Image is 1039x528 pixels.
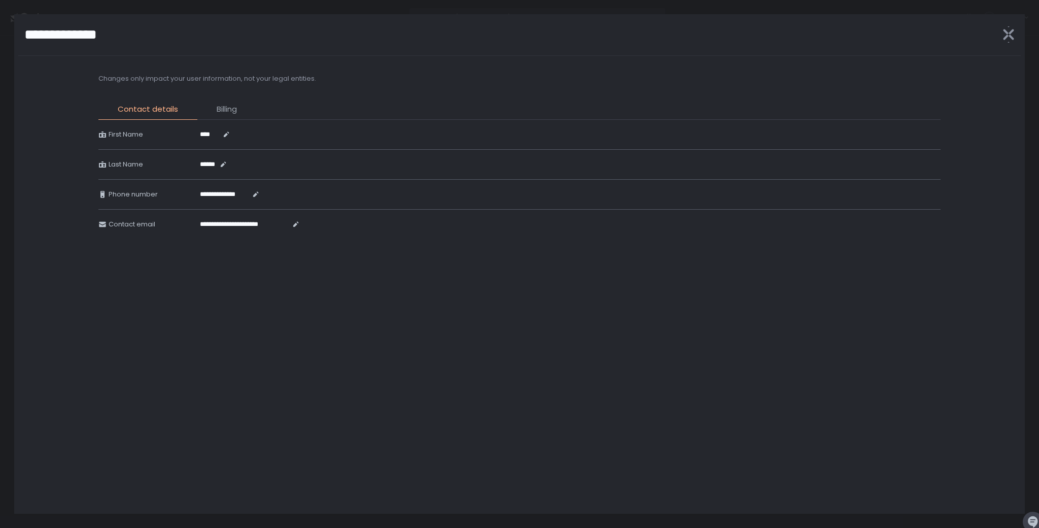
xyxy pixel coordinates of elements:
[109,190,158,199] span: Phone number
[109,220,155,229] span: Contact email
[118,104,178,115] span: Contact details
[109,160,143,169] span: Last Name
[217,104,237,115] span: Billing
[98,74,316,83] h2: Changes only impact your user information, not your legal entities.
[109,130,143,139] span: First Name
